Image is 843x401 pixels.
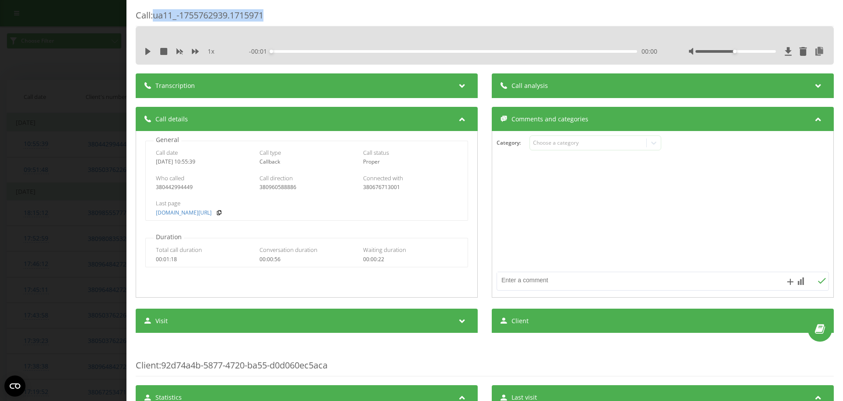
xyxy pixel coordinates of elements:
p: General [154,135,181,144]
span: Visit [155,317,168,325]
span: Last page [156,199,180,207]
span: 00:00 [641,47,657,56]
div: : 92d74a4b-5877-4720-ba55-d0d060ec5aca [136,342,834,376]
span: - 00:01 [249,47,271,56]
span: Who called [156,174,184,182]
span: 1 x [208,47,214,56]
div: 00:00:22 [363,256,458,262]
div: 380442994449 [156,184,250,190]
div: Accessibility label [733,50,737,53]
p: Duration [154,233,184,241]
span: Call status [363,149,389,157]
span: Comments and categories [512,115,588,124]
span: Client [136,359,159,371]
span: Call type [259,149,281,157]
div: 00:01:18 [156,256,250,262]
div: [DATE] 10:55:39 [156,159,250,165]
div: 380676713001 [363,184,458,190]
div: 00:00:56 [259,256,354,262]
span: Waiting duration [363,246,406,254]
span: Connected with [363,174,403,182]
span: Client [512,317,529,325]
span: Callback [259,158,280,165]
h4: Category : [497,140,530,146]
span: Proper [363,158,380,165]
span: Call date [156,149,178,157]
div: 380960588886 [259,184,354,190]
div: Accessibility label [270,50,273,53]
span: Total call duration [156,246,202,254]
div: Call : ua11_-1755762939.1715971 [136,9,834,26]
span: Call direction [259,174,293,182]
span: Call details [155,115,188,124]
span: Call analysis [512,81,548,90]
span: Transcription [155,81,195,90]
span: Conversation duration [259,246,317,254]
a: [DOMAIN_NAME][URL] [156,210,212,216]
button: Open CMP widget [4,375,25,397]
div: Choose a category [533,139,643,146]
